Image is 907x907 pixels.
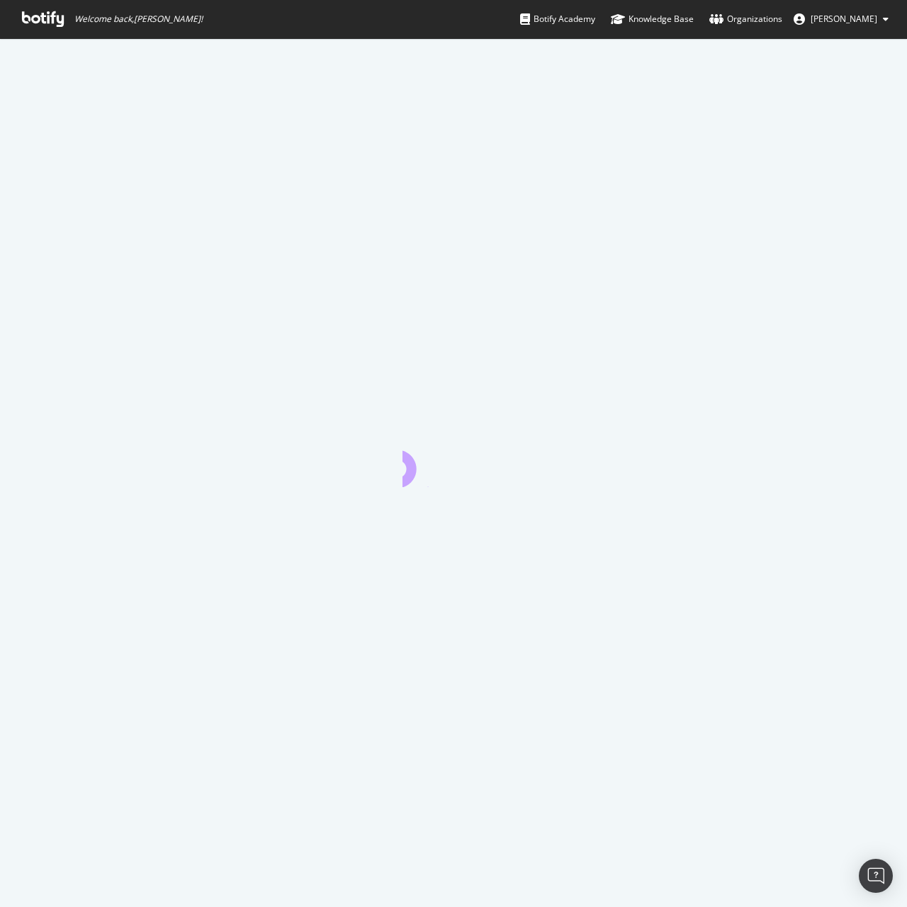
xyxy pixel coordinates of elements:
[402,436,505,487] div: animation
[782,8,900,30] button: [PERSON_NAME]
[611,12,694,26] div: Knowledge Base
[74,13,203,25] span: Welcome back, [PERSON_NAME] !
[520,12,595,26] div: Botify Academy
[859,859,893,893] div: Open Intercom Messenger
[811,13,877,25] span: Victor Pan
[709,12,782,26] div: Organizations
